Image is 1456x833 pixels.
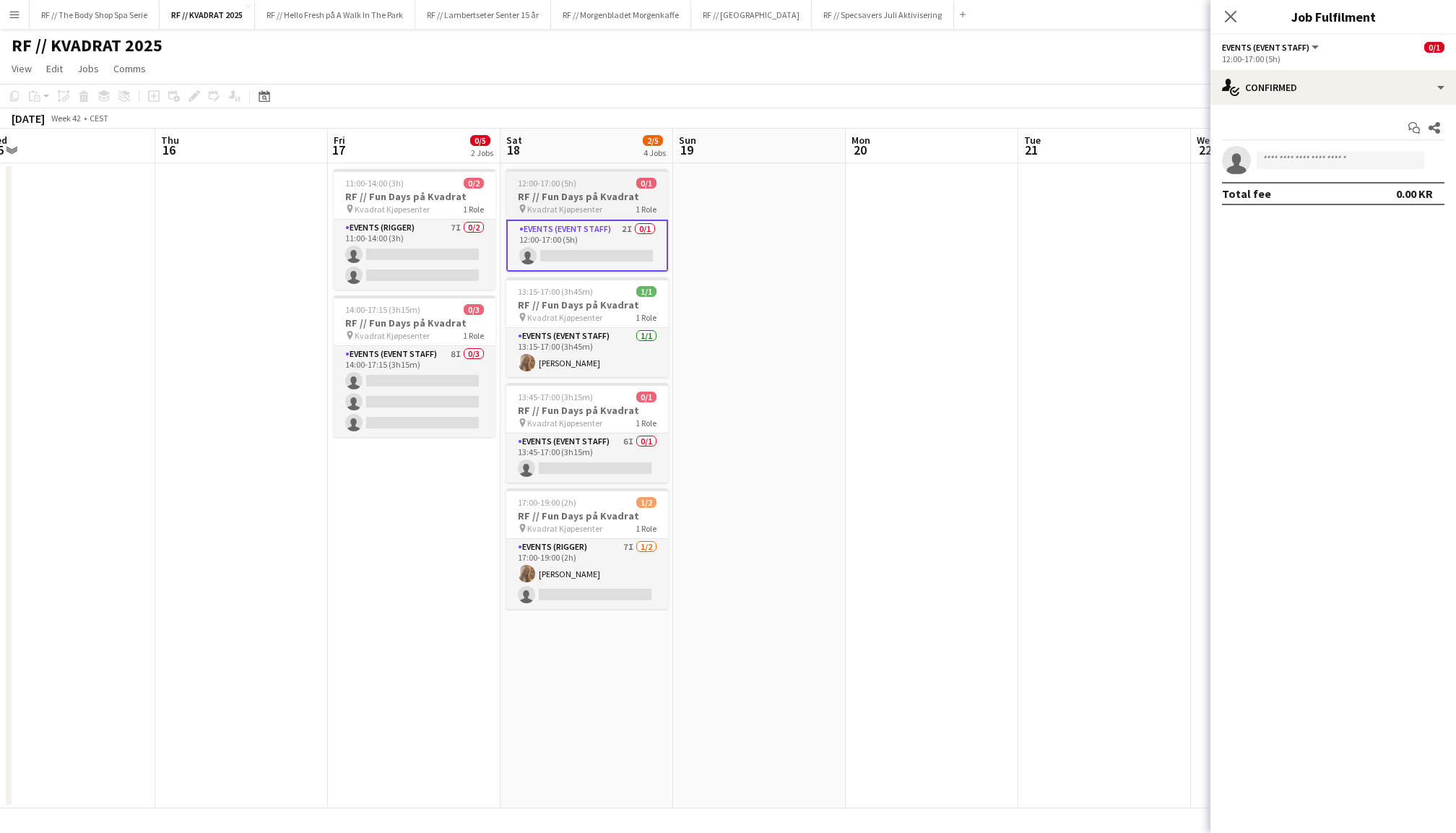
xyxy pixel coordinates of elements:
[46,62,63,75] span: Edit
[345,178,404,189] span: 11:00-14:00 (3h)
[636,418,656,428] span: 1 Role
[506,328,668,377] app-card-role: Events (Event Staff)1/113:15-17:00 (3h45m)[PERSON_NAME]
[334,169,495,290] app-job-card: 11:00-14:00 (3h)0/2RF // Fun Days på Kvadrat Kvadrat Kjøpesenter1 RoleEvents (Rigger)7I0/211:00-1...
[1197,134,1215,147] span: Wed
[506,488,668,609] app-job-card: 17:00-19:00 (2h)1/2RF // Fun Days på Kvadrat Kvadrat Kjøpesenter1 RoleEvents (Rigger)7I1/217:00-1...
[160,1,255,29] button: RF // KVADRAT 2025
[527,523,602,534] span: Kvadrat Kjøpesenter
[334,295,495,437] app-job-card: 14:00-17:15 (3h15m)0/3RF // Fun Days på Kvadrat Kvadrat Kjøpesenter1 RoleEvents (Event Staff)8I0/...
[334,316,495,329] h3: RF // Fun Days på Kvadrat
[506,134,522,147] span: Sat
[71,59,105,78] a: Jobs
[636,312,656,323] span: 1 Role
[470,135,490,146] span: 0/5
[159,142,179,158] span: 16
[6,59,38,78] a: View
[1396,186,1433,201] div: 0.00 KR
[636,392,656,402] span: 0/1
[1424,42,1444,53] span: 0/1
[518,497,576,508] span: 17:00-19:00 (2h)
[355,330,430,341] span: Kvadrat Kjøpesenter
[636,286,656,297] span: 1/1
[506,220,668,272] app-card-role: Events (Event Staff)2I0/112:00-17:00 (5h)
[1195,142,1215,158] span: 22
[463,330,484,341] span: 1 Role
[518,392,593,402] span: 13:45-17:00 (3h15m)
[636,178,656,189] span: 0/1
[679,134,696,147] span: Sun
[12,62,32,75] span: View
[1222,186,1271,201] div: Total fee
[636,204,656,215] span: 1 Role
[1210,70,1456,105] div: Confirmed
[331,142,345,158] span: 17
[506,539,668,609] app-card-role: Events (Rigger)7I1/217:00-19:00 (2h)[PERSON_NAME]
[77,62,99,75] span: Jobs
[506,169,668,272] app-job-card: 12:00-17:00 (5h)0/1RF // Fun Days på Kvadrat Kvadrat Kjøpesenter1 RoleEvents (Event Staff)2I0/112...
[506,433,668,483] app-card-role: Events (Event Staff)6I0/113:45-17:00 (3h15m)
[12,111,45,126] div: [DATE]
[334,346,495,437] app-card-role: Events (Event Staff)8I0/314:00-17:15 (3h15m)
[506,509,668,522] h3: RF // Fun Days på Kvadrat
[463,204,484,215] span: 1 Role
[12,35,162,56] h1: RF // KVADRAT 2025
[1222,53,1444,64] div: 12:00-17:00 (5h)
[643,135,663,146] span: 2/5
[48,113,84,124] span: Week 42
[255,1,415,29] button: RF // Hello Fresh på A Walk In The Park
[345,304,420,315] span: 14:00-17:15 (3h15m)
[527,418,602,428] span: Kvadrat Kjøpesenter
[677,142,696,158] span: 19
[643,147,666,158] div: 4 Jobs
[506,404,668,417] h3: RF // Fun Days på Kvadrat
[464,178,484,189] span: 0/2
[334,134,345,147] span: Fri
[161,134,179,147] span: Thu
[636,497,656,508] span: 1/2
[415,1,551,29] button: RF // Lambertseter Senter 15 år
[30,1,160,29] button: RF // The Body Shop Spa Serie
[518,178,576,189] span: 12:00-17:00 (5h)
[108,59,152,78] a: Comms
[113,62,146,75] span: Comms
[504,142,522,158] span: 18
[1022,142,1041,158] span: 21
[40,59,69,78] a: Edit
[527,204,602,215] span: Kvadrat Kjøpesenter
[1024,134,1041,147] span: Tue
[90,113,108,124] div: CEST
[551,1,691,29] button: RF // Morgenbladet Morgenkaffe
[1222,42,1309,53] span: Events (Event Staff)
[355,204,430,215] span: Kvadrat Kjøpesenter
[464,304,484,315] span: 0/3
[812,1,954,29] button: RF // Specsavers Juli Aktivisering
[851,134,870,147] span: Mon
[506,298,668,311] h3: RF // Fun Days på Kvadrat
[506,277,668,377] app-job-card: 13:15-17:00 (3h45m)1/1RF // Fun Days på Kvadrat Kvadrat Kjøpesenter1 RoleEvents (Event Staff)1/11...
[506,383,668,483] app-job-card: 13:45-17:00 (3h15m)0/1RF // Fun Days på Kvadrat Kvadrat Kjøpesenter1 RoleEvents (Event Staff)6I0/...
[636,523,656,534] span: 1 Role
[691,1,812,29] button: RF // [GEOGRAPHIC_DATA]
[527,312,602,323] span: Kvadrat Kjøpesenter
[518,286,593,297] span: 13:15-17:00 (3h45m)
[1210,7,1456,26] h3: Job Fulfilment
[849,142,870,158] span: 20
[471,147,493,158] div: 2 Jobs
[1222,42,1321,53] button: Events (Event Staff)
[506,190,668,203] h3: RF // Fun Days på Kvadrat
[334,190,495,203] h3: RF // Fun Days på Kvadrat
[334,220,495,290] app-card-role: Events (Rigger)7I0/211:00-14:00 (3h)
